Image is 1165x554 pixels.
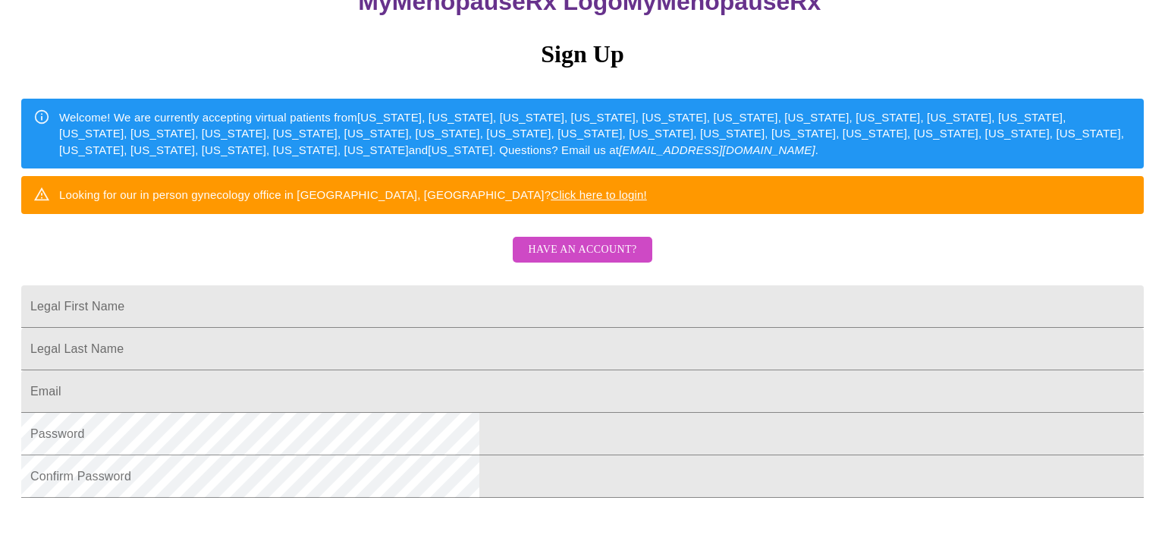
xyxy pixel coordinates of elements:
[528,241,636,260] span: Have an account?
[509,253,655,266] a: Have an account?
[551,188,647,201] a: Click here to login!
[619,143,815,156] em: [EMAIL_ADDRESS][DOMAIN_NAME]
[59,181,647,209] div: Looking for our in person gynecology office in [GEOGRAPHIC_DATA], [GEOGRAPHIC_DATA]?
[21,40,1144,68] h3: Sign Up
[59,103,1132,164] div: Welcome! We are currently accepting virtual patients from [US_STATE], [US_STATE], [US_STATE], [US...
[513,237,652,263] button: Have an account?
